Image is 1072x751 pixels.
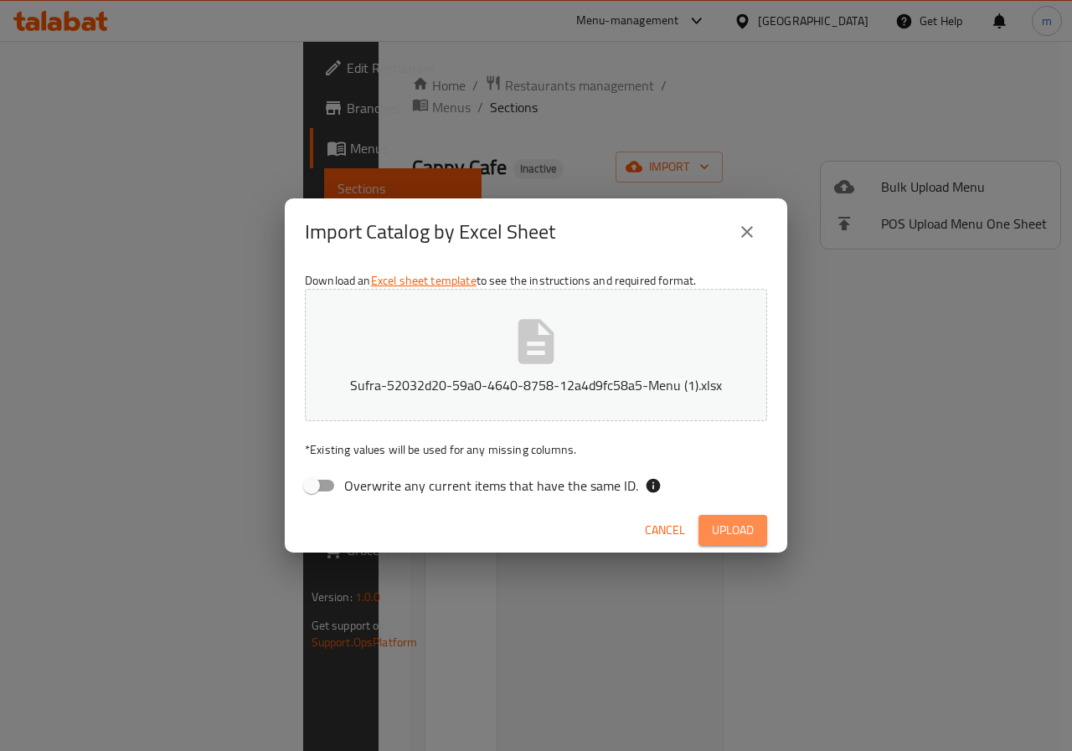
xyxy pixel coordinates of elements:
[344,476,638,496] span: Overwrite any current items that have the same ID.
[331,375,741,395] p: Sufra-52032d20-59a0-4640-8758-12a4d9fc58a5-Menu (1).xlsx
[645,477,662,494] svg: If the overwrite option isn't selected, then the items that match an existing ID will be ignored ...
[371,270,477,291] a: Excel sheet template
[727,212,767,252] button: close
[645,520,685,541] span: Cancel
[305,219,555,245] h2: Import Catalog by Excel Sheet
[305,441,767,458] p: Existing values will be used for any missing columns.
[638,515,692,546] button: Cancel
[285,265,787,508] div: Download an to see the instructions and required format.
[712,520,754,541] span: Upload
[698,515,767,546] button: Upload
[305,289,767,421] button: Sufra-52032d20-59a0-4640-8758-12a4d9fc58a5-Menu (1).xlsx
